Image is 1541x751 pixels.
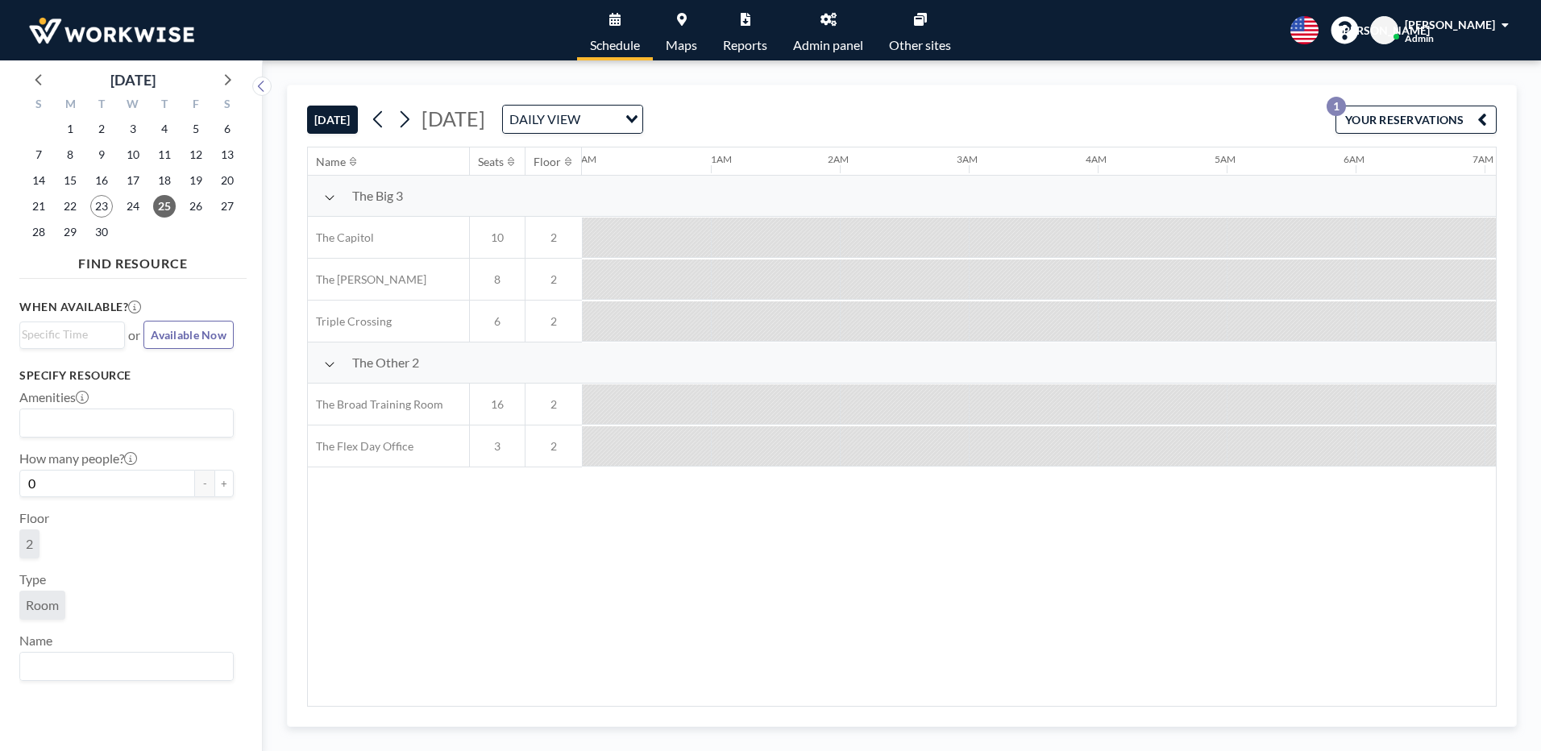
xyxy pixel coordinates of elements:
span: Tuesday, September 30, 2025 [90,221,113,243]
label: Floor [19,510,49,526]
button: + [214,470,234,497]
span: 2 [525,230,582,245]
label: Name [19,633,52,649]
div: Seats [478,155,504,169]
input: Search for option [22,326,115,343]
span: 16 [470,397,525,412]
span: Schedule [590,39,640,52]
div: 12AM [570,153,596,165]
div: Search for option [20,409,233,437]
div: F [180,95,211,116]
span: [DATE] [422,106,485,131]
span: Wednesday, September 17, 2025 [122,169,144,192]
div: Search for option [20,653,233,680]
span: Thursday, September 4, 2025 [153,118,176,140]
div: Floor [534,155,561,169]
span: Sunday, September 28, 2025 [27,221,50,243]
button: YOUR RESERVATIONS1 [1335,106,1497,134]
span: Monday, September 29, 2025 [59,221,81,243]
div: [DATE] [110,68,156,91]
div: T [86,95,118,116]
span: Admin [1405,32,1434,44]
span: Triple Crossing [308,314,392,329]
span: Sunday, September 14, 2025 [27,169,50,192]
div: Search for option [503,106,642,133]
div: W [118,95,149,116]
span: Reports [723,39,767,52]
span: Sunday, September 21, 2025 [27,195,50,218]
span: Thursday, September 11, 2025 [153,143,176,166]
span: Thursday, September 25, 2025 [153,195,176,218]
span: Wednesday, September 24, 2025 [122,195,144,218]
span: 3 [470,439,525,454]
span: Monday, September 8, 2025 [59,143,81,166]
span: 2 [26,536,33,552]
span: Saturday, September 20, 2025 [216,169,239,192]
span: Saturday, September 13, 2025 [216,143,239,166]
span: or [128,327,140,343]
button: [DATE] [307,106,358,134]
div: S [23,95,55,116]
button: - [195,470,214,497]
div: 5AM [1215,153,1236,165]
span: Saturday, September 6, 2025 [216,118,239,140]
span: [PERSON_NAME] [1405,18,1495,31]
img: organization-logo [26,15,197,47]
span: Other sites [889,39,951,52]
div: 6AM [1344,153,1364,165]
span: 2 [525,272,582,287]
span: Monday, September 1, 2025 [59,118,81,140]
span: Available Now [151,328,226,342]
span: Tuesday, September 9, 2025 [90,143,113,166]
span: Wednesday, September 10, 2025 [122,143,144,166]
input: Search for option [22,656,224,677]
span: Sunday, September 7, 2025 [27,143,50,166]
span: 6 [470,314,525,329]
h4: FIND RESOURCE [19,249,247,272]
div: 2AM [828,153,849,165]
div: T [148,95,180,116]
span: Tuesday, September 16, 2025 [90,169,113,192]
span: The Broad Training Room [308,397,443,412]
span: Tuesday, September 23, 2025 [90,195,113,218]
span: The Other 2 [352,355,419,371]
div: 4AM [1086,153,1107,165]
p: 1 [1327,97,1346,116]
span: Friday, September 26, 2025 [185,195,207,218]
span: 2 [525,314,582,329]
div: S [211,95,243,116]
span: The Capitol [308,230,374,245]
div: 3AM [957,153,978,165]
span: Saturday, September 27, 2025 [216,195,239,218]
span: The [PERSON_NAME] [308,272,426,287]
span: Monday, September 22, 2025 [59,195,81,218]
span: Admin panel [793,39,863,52]
div: 7AM [1472,153,1493,165]
label: Amenities [19,389,89,405]
span: Friday, September 19, 2025 [185,169,207,192]
span: 8 [470,272,525,287]
input: Search for option [22,413,224,434]
span: 2 [525,397,582,412]
span: 2 [525,439,582,454]
span: Friday, September 5, 2025 [185,118,207,140]
span: Maps [666,39,697,52]
span: Thursday, September 18, 2025 [153,169,176,192]
button: Available Now [143,321,234,349]
span: Tuesday, September 2, 2025 [90,118,113,140]
span: The Big 3 [352,188,403,204]
span: 10 [470,230,525,245]
span: The Flex Day Office [308,439,413,454]
span: [PERSON_NAME] [1340,23,1430,38]
span: Wednesday, September 3, 2025 [122,118,144,140]
div: 1AM [711,153,732,165]
span: DAILY VIEW [506,109,584,130]
h3: Specify resource [19,368,234,383]
div: Name [316,155,346,169]
div: Search for option [20,322,124,346]
span: Friday, September 12, 2025 [185,143,207,166]
div: M [55,95,86,116]
label: How many people? [19,450,137,467]
label: Type [19,571,46,587]
span: Room [26,597,59,613]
